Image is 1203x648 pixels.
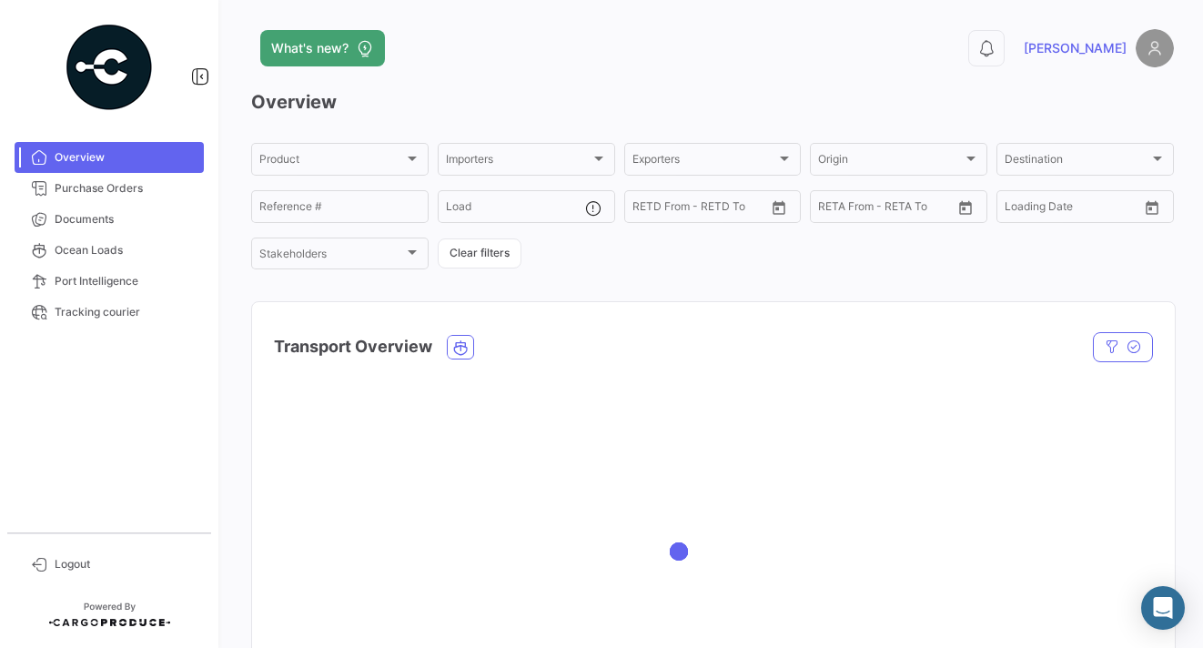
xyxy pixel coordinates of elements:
img: placeholder-user.png [1136,29,1174,67]
span: Origin [818,156,963,168]
span: Tracking courier [55,304,197,320]
img: powered-by.png [64,22,155,113]
input: To [671,203,733,216]
span: Importers [446,156,591,168]
button: Clear filters [438,238,521,268]
span: Purchase Orders [55,180,197,197]
input: To [1043,203,1106,216]
button: Open calendar [952,194,979,221]
a: Documents [15,204,204,235]
a: Port Intelligence [15,266,204,297]
span: [PERSON_NAME] [1024,39,1127,57]
span: Exporters [632,156,777,168]
h4: Transport Overview [274,334,432,359]
button: Open calendar [1138,194,1166,221]
span: Destination [1005,156,1149,168]
span: Documents [55,211,197,228]
button: Ocean [448,336,473,359]
input: From [632,203,658,216]
span: Product [259,156,404,168]
span: What's new? [271,39,349,57]
button: Open calendar [765,194,793,221]
button: What's new? [260,30,385,66]
a: Ocean Loads [15,235,204,266]
div: Abrir Intercom Messenger [1141,586,1185,630]
span: Port Intelligence [55,273,197,289]
a: Tracking courier [15,297,204,328]
input: From [818,203,844,216]
a: Overview [15,142,204,173]
input: From [1005,203,1030,216]
h3: Overview [251,89,1174,115]
span: Ocean Loads [55,242,197,258]
span: Logout [55,556,197,572]
span: Stakeholders [259,250,404,263]
input: To [856,203,919,216]
a: Purchase Orders [15,173,204,204]
span: Overview [55,149,197,166]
